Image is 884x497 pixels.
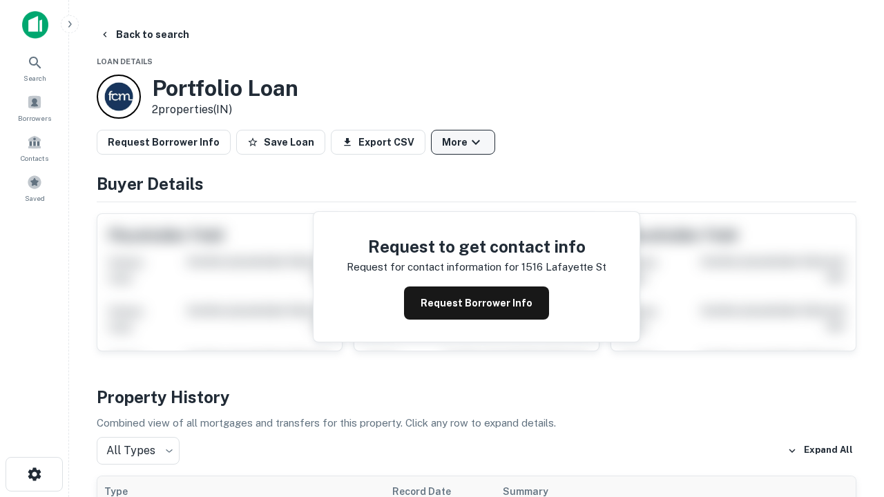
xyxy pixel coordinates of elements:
span: Saved [25,193,45,204]
button: Back to search [94,22,195,47]
div: All Types [97,437,180,465]
a: Saved [4,169,65,206]
iframe: Chat Widget [815,387,884,453]
button: Request Borrower Info [97,130,231,155]
span: Search [23,72,46,84]
h3: Portfolio Loan [152,75,298,101]
a: Contacts [4,129,65,166]
span: Loan Details [97,57,153,66]
p: Combined view of all mortgages and transfers for this property. Click any row to expand details. [97,415,856,431]
img: capitalize-icon.png [22,11,48,39]
span: Contacts [21,153,48,164]
h4: Request to get contact info [347,234,606,259]
a: Borrowers [4,89,65,126]
p: 1516 lafayette st [521,259,606,275]
button: Request Borrower Info [404,286,549,320]
button: Expand All [784,440,856,461]
p: 2 properties (IN) [152,101,298,118]
button: More [431,130,495,155]
h4: Buyer Details [97,171,856,196]
a: Search [4,49,65,86]
p: Request for contact information for [347,259,519,275]
button: Export CSV [331,130,425,155]
h4: Property History [97,384,856,409]
span: Borrowers [18,113,51,124]
button: Save Loan [236,130,325,155]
